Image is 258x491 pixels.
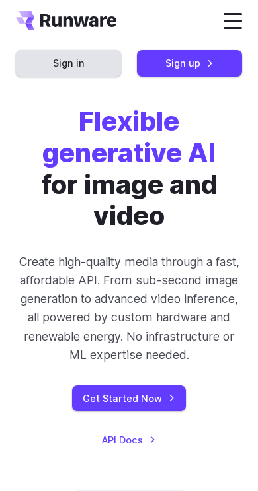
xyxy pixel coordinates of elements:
strong: Flexible generative AI [42,105,216,169]
a: Get Started Now [72,385,186,411]
a: Sign up [137,50,242,76]
a: API Docs [102,432,156,447]
a: Go to / [16,11,116,30]
h1: for image and video [16,106,242,232]
p: Create high-quality media through a fast, affordable API. From sub-second image generation to adv... [16,253,242,364]
a: Sign in [16,50,121,76]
